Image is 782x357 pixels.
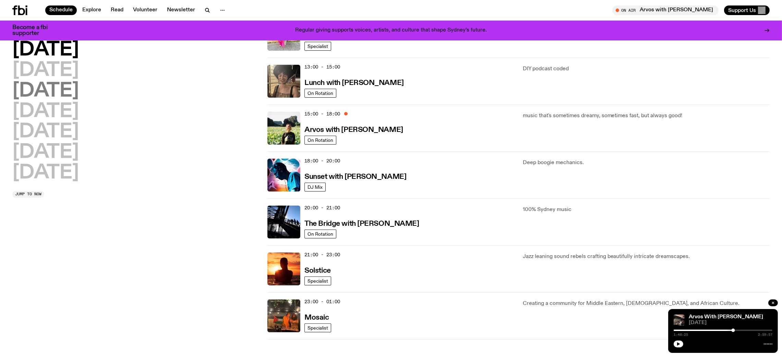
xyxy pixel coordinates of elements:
p: Regular giving supports voices, artists, and culture that shape Sydney’s future. [295,27,487,34]
p: music that's sometimes dreamy, sometimes fast, but always good! [523,112,770,120]
span: 15:00 - 18:00 [304,111,340,117]
p: Jazz leaning sound rebels crafting beautifully intricate dreamscapes. [523,253,770,261]
button: Support Us [724,5,770,15]
button: Jump to now [12,191,44,198]
h3: The Bridge with [PERSON_NAME] [304,220,419,227]
span: On Rotation [308,137,333,143]
span: Specialist [308,325,328,330]
img: Bri is smiling and wearing a black t-shirt. She is standing in front of a lush, green field. Ther... [267,112,300,145]
span: On Rotation [308,231,333,236]
img: A girl standing in the ocean as waist level, staring into the rise of the sun. [267,253,300,285]
button: On AirArvos with [PERSON_NAME] [612,5,719,15]
a: Explore [78,5,105,15]
span: 13:00 - 15:00 [304,64,340,70]
a: Read [107,5,128,15]
img: Tommy and Jono Playing at a fundraiser for Palestine [267,299,300,332]
span: [DATE] [689,320,772,325]
h3: Become a fbi supporter [12,25,56,36]
span: 2:59:57 [758,333,772,336]
span: 23:00 - 01:00 [304,298,340,305]
h3: Arvos with [PERSON_NAME] [304,126,403,134]
a: Schedule [45,5,77,15]
a: On Rotation [304,230,336,238]
span: 1:48:25 [674,333,688,336]
a: Mosaic [304,313,329,321]
span: Jump to now [15,192,41,196]
p: DIY podcast coded [523,65,770,73]
span: 21:00 - 23:00 [304,251,340,258]
h3: Mosaic [304,314,329,321]
h3: Sunset with [PERSON_NAME] [304,173,406,181]
span: 18:00 - 20:00 [304,158,340,164]
span: Specialist [308,278,328,283]
a: Specialist [304,42,331,51]
button: [DATE] [12,122,79,141]
p: Deep boogie mechanics. [523,159,770,167]
img: Simon Caldwell stands side on, looking downwards. He has headphones on. Behind him is a brightly ... [267,159,300,192]
span: Specialist [308,44,328,49]
img: People climb Sydney's Harbour Bridge [267,206,300,238]
button: [DATE] [12,61,79,80]
a: Lunch with [PERSON_NAME] [304,78,404,87]
span: On Rotation [308,90,333,96]
a: On Rotation [304,89,336,98]
h3: Lunch with [PERSON_NAME] [304,79,404,87]
a: DJ Mix [304,183,326,192]
h3: Solstice [304,267,330,274]
span: DJ Mix [308,184,323,189]
button: [DATE] [12,102,79,121]
a: Specialist [304,323,331,332]
a: Arvos With [PERSON_NAME] [689,314,763,320]
a: Volunteer [129,5,161,15]
a: The Bridge with [PERSON_NAME] [304,219,419,227]
button: [DATE] [12,82,79,101]
button: [DATE] [12,163,79,183]
a: Solstice [304,266,330,274]
span: Support Us [728,7,756,13]
p: Creating a community for Middle Eastern, [DEMOGRAPHIC_DATA], and African Culture. [523,299,770,308]
span: 20:00 - 21:00 [304,205,340,211]
a: Newsletter [163,5,199,15]
a: Arvos with [PERSON_NAME] [304,125,403,134]
p: 100% Sydney music [523,206,770,214]
button: [DATE] [12,40,79,60]
button: [DATE] [12,143,79,162]
a: On Rotation [304,136,336,145]
a: Sunset with [PERSON_NAME] [304,172,406,181]
a: Specialist [304,276,331,285]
